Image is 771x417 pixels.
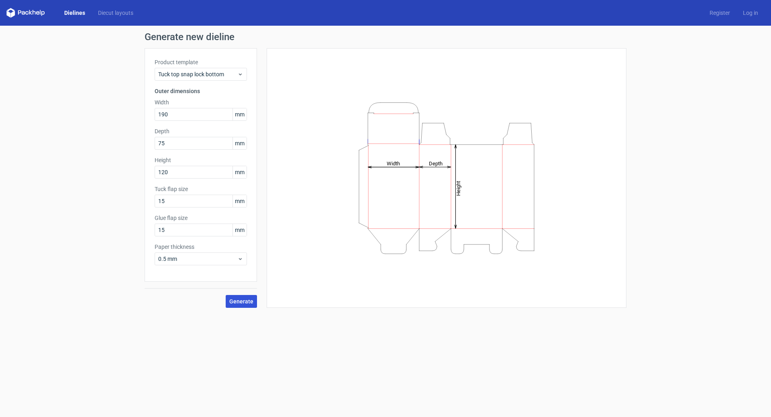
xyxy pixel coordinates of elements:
[233,224,247,236] span: mm
[58,9,92,17] a: Dielines
[158,255,237,263] span: 0.5 mm
[155,185,247,193] label: Tuck flap size
[92,9,140,17] a: Diecut layouts
[155,87,247,95] h3: Outer dimensions
[233,195,247,207] span: mm
[155,156,247,164] label: Height
[429,160,443,166] tspan: Depth
[155,98,247,106] label: Width
[145,32,626,42] h1: Generate new dieline
[736,9,765,17] a: Log in
[233,108,247,120] span: mm
[155,214,247,222] label: Glue flap size
[703,9,736,17] a: Register
[155,243,247,251] label: Paper thickness
[233,166,247,178] span: mm
[229,299,253,304] span: Generate
[233,137,247,149] span: mm
[158,70,237,78] span: Tuck top snap lock bottom
[387,160,400,166] tspan: Width
[455,181,461,195] tspan: Height
[226,295,257,308] button: Generate
[155,58,247,66] label: Product template
[155,127,247,135] label: Depth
